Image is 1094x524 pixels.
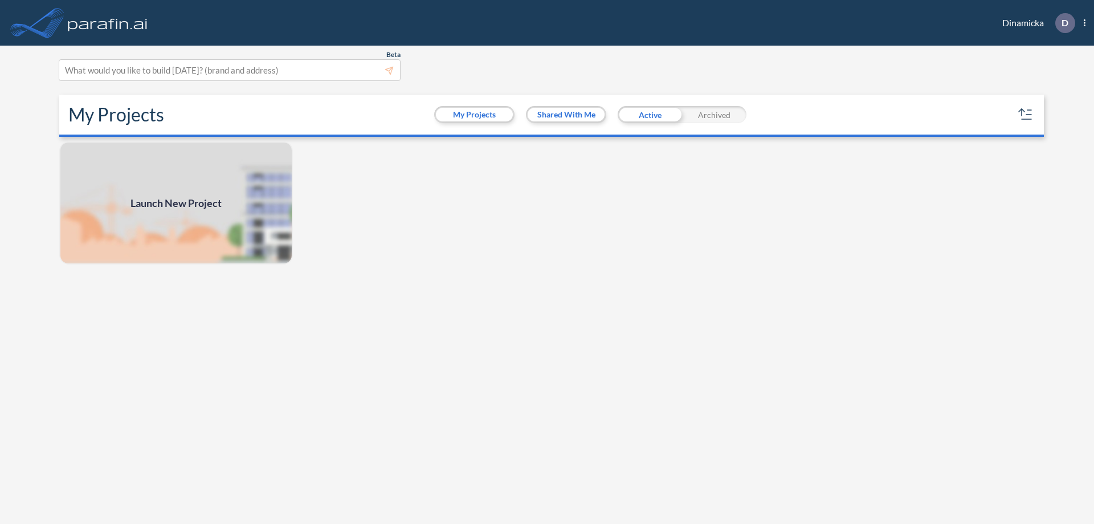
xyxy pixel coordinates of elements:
[682,106,746,123] div: Archived
[59,141,293,265] img: add
[436,108,513,121] button: My Projects
[1017,105,1035,124] button: sort
[130,196,222,211] span: Launch New Project
[68,104,164,125] h2: My Projects
[985,13,1085,33] div: Dinamicka
[386,50,401,59] span: Beta
[618,106,682,123] div: Active
[59,141,293,265] a: Launch New Project
[1062,18,1068,28] p: D
[66,11,150,34] img: logo
[528,108,605,121] button: Shared With Me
